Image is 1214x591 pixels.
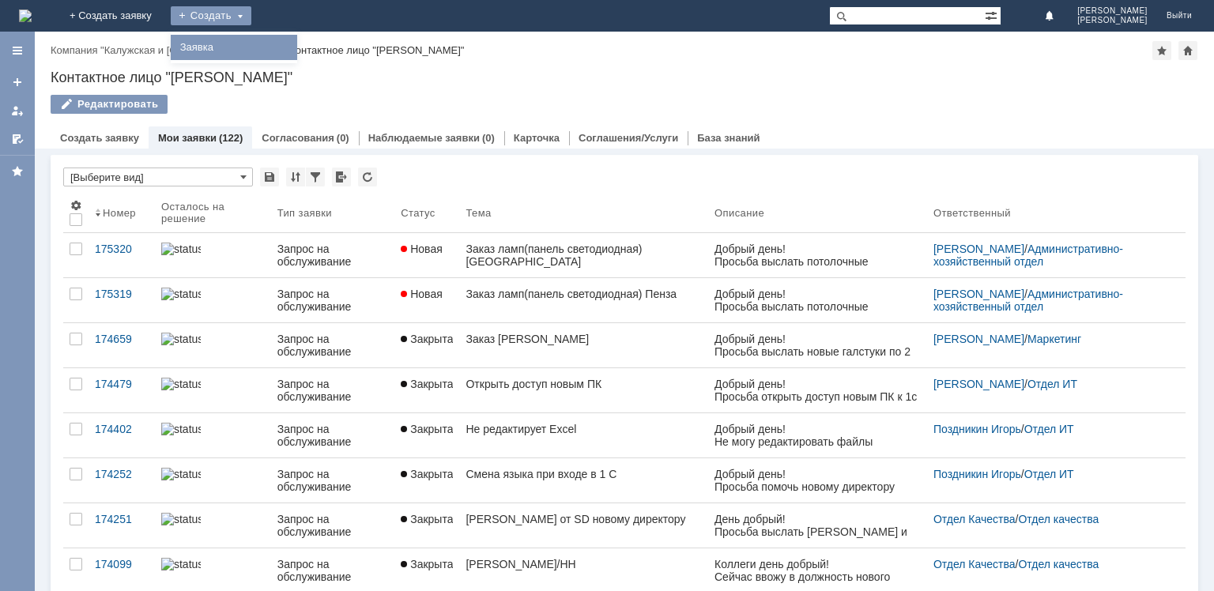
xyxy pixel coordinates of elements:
[933,558,1016,570] a: Отдел Качества
[933,207,1011,219] div: Ответственный
[933,378,1167,390] div: /
[155,413,271,457] a: statusbar-100 (1).png
[5,98,30,123] a: Мои заявки
[933,288,1024,300] a: [PERSON_NAME]
[89,233,155,277] a: 175320
[1024,468,1074,480] a: Отдел ИТ
[89,458,155,503] a: 174252
[1152,41,1171,60] div: Добавить в избранное
[579,132,678,144] a: Соглашения/Услуги
[933,243,1024,255] a: [PERSON_NAME]
[271,503,395,548] a: Запрос на обслуживание
[51,70,1198,85] div: Контактное лицо "[PERSON_NAME]"
[933,333,1024,345] a: [PERSON_NAME]
[95,333,149,345] div: 174659
[933,243,1123,268] a: Административно-хозяйственный отдел
[459,503,708,548] a: [PERSON_NAME] от SD новому директору
[277,378,389,403] div: Запрос на обслуживание
[401,333,453,345] span: Закрыта
[161,468,201,480] img: statusbar-100 (1).png
[358,168,377,186] div: Обновлять список
[466,243,702,268] div: Заказ ламп(панель светодиодная) [GEOGRAPHIC_DATA]
[277,243,389,268] div: Запрос на обслуживание
[482,132,495,144] div: (0)
[155,323,271,367] a: statusbar-15 (1).png
[277,207,332,219] div: Тип заявки
[514,132,560,144] a: Карточка
[155,368,271,412] a: statusbar-100 (1).png
[401,513,453,525] span: Закрыта
[933,288,1167,313] div: /
[933,333,1167,345] div: /
[277,423,389,448] div: Запрос на обслуживание
[5,70,30,95] a: Создать заявку
[933,558,1167,570] div: /
[933,468,1021,480] a: Поздникин Игорь
[401,423,453,435] span: Закрыта
[1178,41,1197,60] div: Сделать домашней страницей
[60,132,139,144] a: Создать заявку
[985,7,1001,22] span: Расширенный поиск
[277,513,389,538] div: Запрос на обслуживание
[401,207,435,219] div: Статус
[161,513,201,525] img: statusbar-40 (1).png
[103,207,136,219] div: Номер
[466,207,491,219] div: Тема
[19,9,32,22] img: logo
[161,288,201,300] img: statusbar-100 (1).png
[1077,16,1148,25] span: [PERSON_NAME]
[459,278,708,322] a: Заказ ламп(панель светодиодная) Пенза
[459,233,708,277] a: Заказ ламп(панель светодиодная) [GEOGRAPHIC_DATA]
[95,288,149,300] div: 175319
[1027,378,1077,390] a: Отдел ИТ
[89,413,155,457] a: 174402
[271,458,395,503] a: Запрос на обслуживание
[466,378,702,390] div: Открыть доступ новым ПК
[401,243,443,255] span: Новая
[933,423,1021,435] a: Поздникин Игорь
[95,513,149,525] div: 174251
[174,38,294,57] a: Заявка
[459,323,708,367] a: Заказ [PERSON_NAME]
[933,378,1024,390] a: [PERSON_NAME]
[155,458,271,503] a: statusbar-100 (1).png
[70,199,82,212] span: Настройки
[95,468,149,480] div: 174252
[933,423,1167,435] div: /
[277,333,389,358] div: Запрос на обслуживание
[933,243,1167,268] div: /
[95,243,149,255] div: 175320
[1024,423,1074,435] a: Отдел ИТ
[155,278,271,322] a: statusbar-100 (1).png
[697,132,760,144] a: База знаний
[155,193,271,233] th: Осталось на решение
[161,558,201,570] img: statusbar-100 (1).png
[1018,513,1099,525] a: Отдел качества
[394,323,459,367] a: Закрыта
[95,423,149,435] div: 174402
[927,193,1173,233] th: Ответственный
[89,193,155,233] th: Номер
[277,288,389,313] div: Запрос на обслуживание
[5,126,30,152] a: Мои согласования
[161,378,201,390] img: statusbar-100 (1).png
[466,423,702,435] div: Не редактирует Excel
[161,333,201,345] img: statusbar-15 (1).png
[394,458,459,503] a: Закрыта
[1027,333,1081,345] a: Маркетинг
[466,513,702,525] div: [PERSON_NAME] от SD новому директору
[271,233,395,277] a: Запрос на обслуживание
[394,233,459,277] a: Новая
[933,468,1167,480] div: /
[401,288,443,300] span: Новая
[89,323,155,367] a: 174659
[459,368,708,412] a: Открыть доступ новым ПК
[161,423,201,435] img: statusbar-100 (1).png
[394,503,459,548] a: Закрыта
[271,368,395,412] a: Запрос на обслуживание
[1077,6,1148,16] span: [PERSON_NAME]
[394,368,459,412] a: Закрыта
[95,378,149,390] div: 174479
[368,132,480,144] a: Наблюдаемые заявки
[51,44,289,56] div: /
